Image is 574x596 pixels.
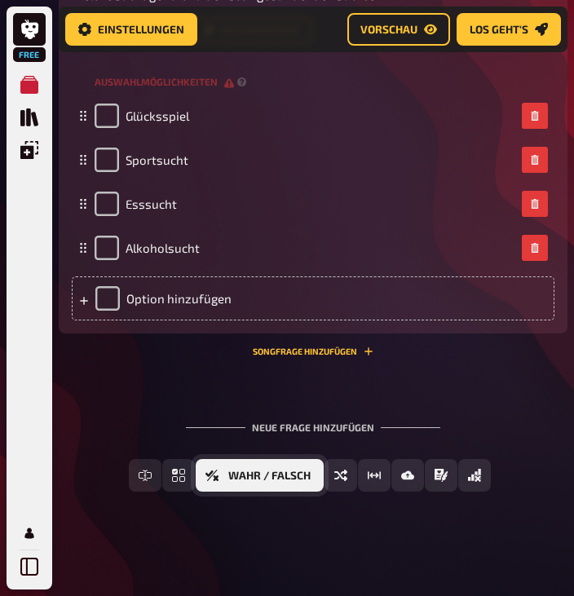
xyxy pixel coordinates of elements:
div: Option hinzufügen [72,276,554,320]
a: Einblendungen [13,134,46,166]
a: Los geht's [457,13,561,46]
button: Freitext Eingabe [129,459,161,492]
button: Einfachauswahl [162,459,195,492]
button: Offline Frage [458,459,491,492]
button: Sortierfrage [325,459,357,492]
a: Quiz Sammlung [13,101,46,134]
button: Bild-Antwort [391,459,424,492]
button: Songfrage hinzufügen [253,347,373,356]
button: Prosa (Langtext) [425,459,457,492]
span: Los geht's [470,24,528,35]
span: Einstellungen [98,24,184,35]
span: Glücksspiel [126,108,189,123]
button: Wahr / Falsch [196,459,324,492]
a: Mein Konto [13,517,46,550]
span: Sportsucht [126,152,188,167]
span: Esssucht [126,196,177,211]
span: Free [15,50,44,60]
span: Wahr / Falsch [228,470,311,482]
a: Vorschau [347,13,450,46]
span: Vorschau [360,24,417,35]
span: Auswahlmöglichkeiten [95,75,234,89]
a: Meine Quizze [13,68,46,101]
a: Einstellungen [65,13,197,46]
div: Neue Frage hinzufügen [186,395,440,446]
span: Alkoholsucht [126,241,200,255]
button: Schätzfrage [358,459,391,492]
